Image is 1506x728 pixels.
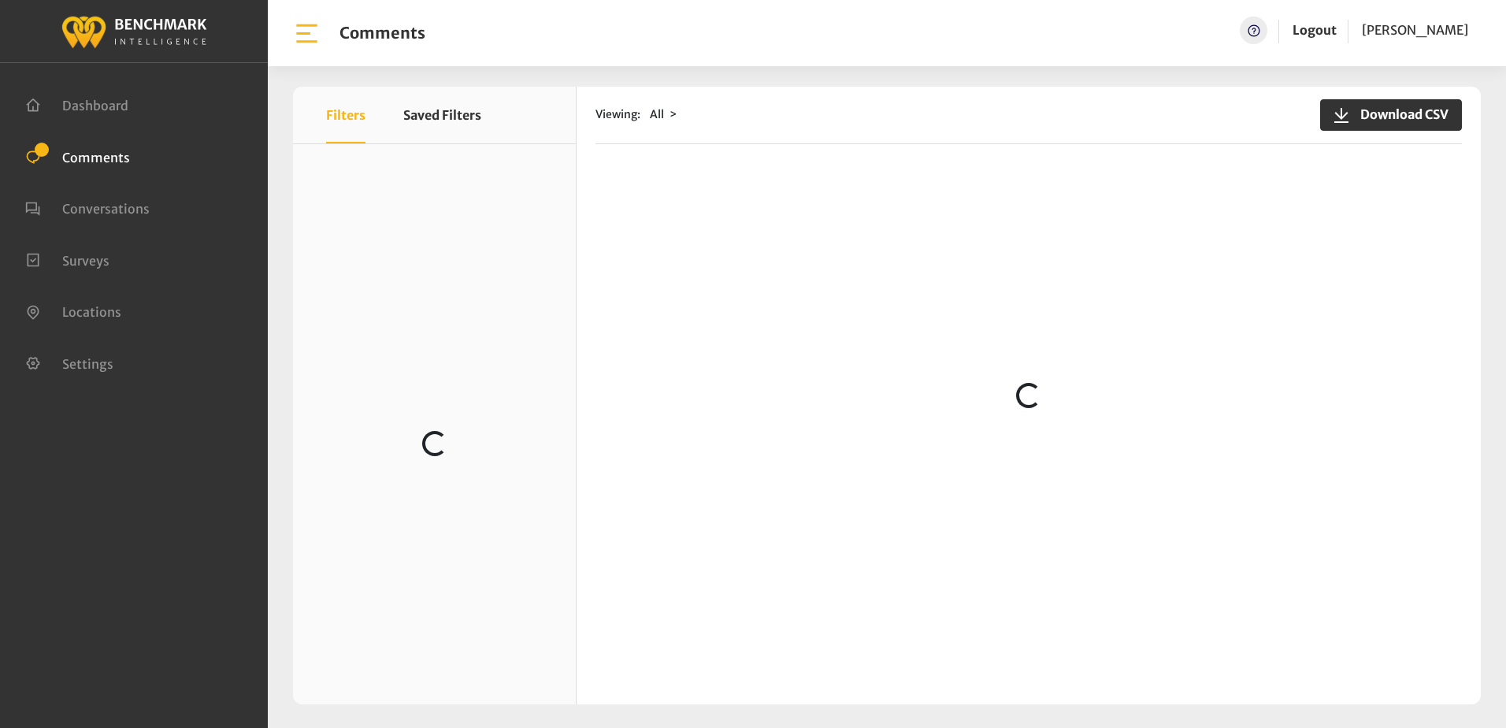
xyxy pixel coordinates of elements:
a: Comments [25,148,130,164]
span: Conversations [62,201,150,217]
button: Download CSV [1320,99,1462,131]
a: Conversations [25,199,150,215]
a: Surveys [25,251,109,267]
a: Dashboard [25,96,128,112]
img: benchmark [61,12,207,50]
button: Saved Filters [403,87,481,143]
img: bar [293,20,321,47]
span: Download CSV [1351,105,1449,124]
span: [PERSON_NAME] [1362,22,1468,38]
span: All [650,107,664,121]
span: Viewing: [595,106,640,123]
span: Settings [62,355,113,371]
button: Filters [326,87,365,143]
a: Logout [1293,17,1337,44]
a: Logout [1293,22,1337,38]
a: [PERSON_NAME] [1362,17,1468,44]
span: Comments [62,149,130,165]
a: Settings [25,355,113,370]
a: Locations [25,303,121,318]
span: Dashboard [62,98,128,113]
span: Locations [62,304,121,320]
span: Surveys [62,252,109,268]
h1: Comments [339,24,425,43]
